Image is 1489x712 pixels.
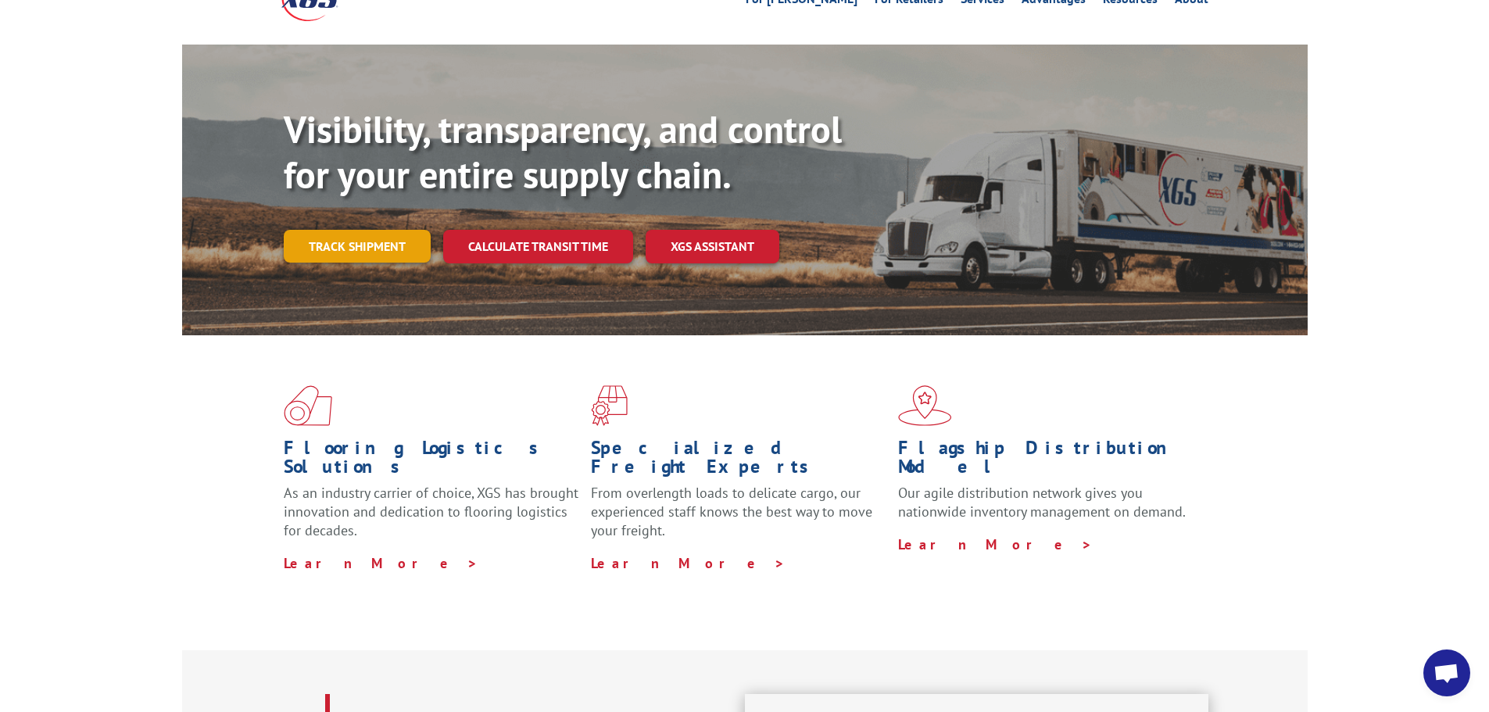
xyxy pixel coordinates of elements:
img: xgs-icon-flagship-distribution-model-red [898,385,952,426]
a: Track shipment [284,230,431,263]
img: xgs-icon-focused-on-flooring-red [591,385,628,426]
h1: Flooring Logistics Solutions [284,438,579,484]
a: Learn More > [284,554,478,572]
span: Our agile distribution network gives you nationwide inventory management on demand. [898,484,1186,521]
img: xgs-icon-total-supply-chain-intelligence-red [284,385,332,426]
a: XGS ASSISTANT [646,230,779,263]
b: Visibility, transparency, and control for your entire supply chain. [284,105,842,199]
a: Calculate transit time [443,230,633,263]
p: From overlength loads to delicate cargo, our experienced staff knows the best way to move your fr... [591,484,886,553]
h1: Specialized Freight Experts [591,438,886,484]
h1: Flagship Distribution Model [898,438,1194,484]
a: Learn More > [898,535,1093,553]
div: Open chat [1423,649,1470,696]
a: Learn More > [591,554,786,572]
span: As an industry carrier of choice, XGS has brought innovation and dedication to flooring logistics... [284,484,578,539]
